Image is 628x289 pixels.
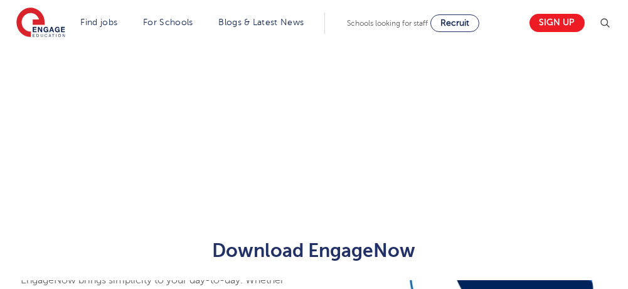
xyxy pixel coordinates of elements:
h2: Download EngageNow [19,240,609,261]
a: Blogs & Latest News [219,18,304,27]
a: Recruit [430,14,479,32]
a: Sign up [530,14,585,32]
a: For Schools [143,18,193,27]
span: Recruit [440,18,469,28]
img: Engage Education [16,8,65,39]
a: Find jobs [81,18,118,27]
span: Schools looking for staff [347,19,428,28]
